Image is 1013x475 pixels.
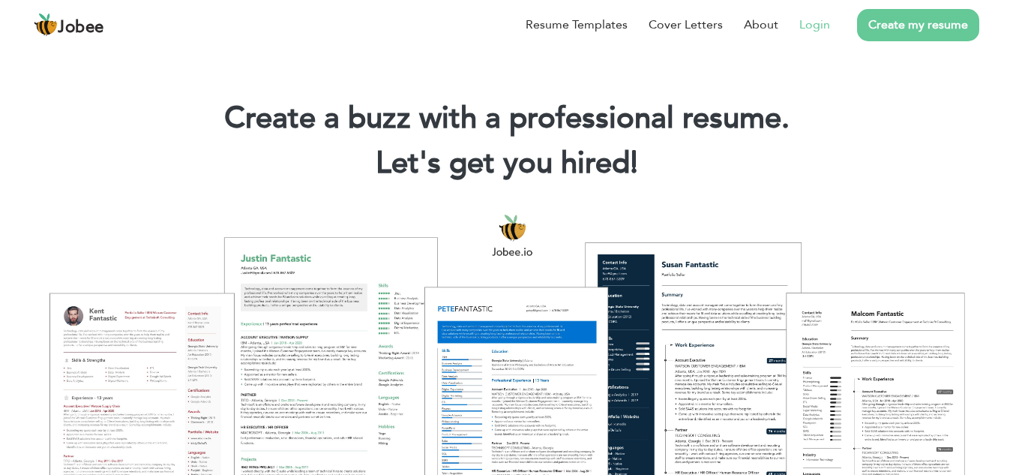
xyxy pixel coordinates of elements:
[631,143,637,184] span: |
[22,99,991,138] h1: Create a buzz with a professional resume.
[857,9,979,41] a: Create my resume
[449,143,638,184] span: get you hired!
[22,144,991,183] h2: Let's
[799,16,830,34] a: Login
[649,16,723,34] a: Cover Letters
[744,16,778,34] a: About
[58,20,104,36] span: Jobee
[34,13,58,37] img: jobee.io
[34,13,104,37] a: Jobee
[526,16,628,34] a: Resume Templates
